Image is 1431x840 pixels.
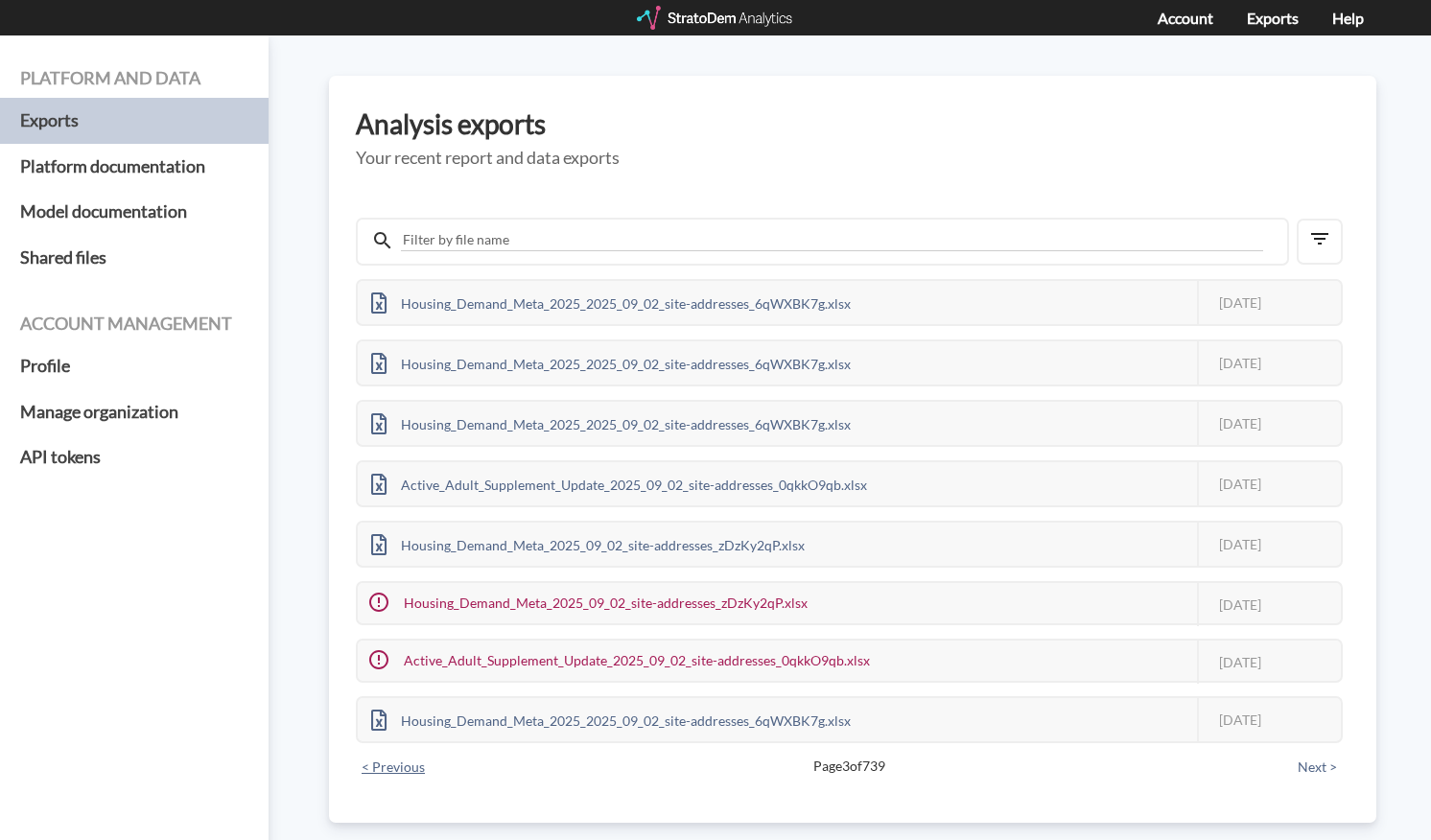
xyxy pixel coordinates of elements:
[358,292,864,309] a: Housing_Demand_Meta_2025_2025_09_02_site-addresses_6qWXBK7g.xlsx
[358,413,864,430] a: Housing_Demand_Meta_2025_2025_09_02_site-addresses_6qWXBK7g.xlsx
[1292,757,1343,778] button: Next >
[1158,9,1213,27] a: Account
[1197,583,1341,626] div: [DATE]
[1197,698,1341,741] div: [DATE]
[1197,281,1341,324] div: [DATE]
[358,402,864,445] div: Housing_Demand_Meta_2025_2025_09_02_site-addresses_6qWXBK7g.xlsx
[1197,523,1341,566] div: [DATE]
[423,757,1276,776] span: Page 3 of 739
[358,641,883,681] div: Active_Adult_Supplement_Update_2025_09_02_site-addresses_0qkkO9qb.xlsx
[1247,9,1299,27] a: Exports
[20,389,248,435] a: Manage organization
[20,69,248,88] h4: Platform and data
[358,583,821,623] div: Housing_Demand_Meta_2025_09_02_site-addresses_zDzKy2qP.xlsx
[358,353,864,369] a: Housing_Demand_Meta_2025_2025_09_02_site-addresses_6qWXBK7g.xlsx
[20,98,248,144] a: Exports
[1197,402,1341,445] div: [DATE]
[20,144,248,190] a: Platform documentation
[356,109,1349,139] h3: Analysis exports
[20,434,248,480] a: API tokens
[356,149,1349,168] h5: Your recent report and data exports
[20,189,248,235] a: Model documentation
[401,229,1263,251] input: Filter by file name
[358,462,880,505] div: Active_Adult_Supplement_Update_2025_09_02_site-addresses_0qkkO9qb.xlsx
[358,523,818,566] div: Housing_Demand_Meta_2025_09_02_site-addresses_zDzKy2qP.xlsx
[1332,9,1364,27] a: Help
[356,757,431,778] button: < Previous
[358,341,864,385] div: Housing_Demand_Meta_2025_2025_09_02_site-addresses_6qWXBK7g.xlsx
[1197,341,1341,385] div: [DATE]
[358,281,864,324] div: Housing_Demand_Meta_2025_2025_09_02_site-addresses_6qWXBK7g.xlsx
[358,710,864,726] a: Housing_Demand_Meta_2025_2025_09_02_site-addresses_6qWXBK7g.xlsx
[20,315,248,334] h4: Account management
[358,474,880,490] a: Active_Adult_Supplement_Update_2025_09_02_site-addresses_0qkkO9qb.xlsx
[20,235,248,281] a: Shared files
[1197,462,1341,505] div: [DATE]
[358,698,864,741] div: Housing_Demand_Meta_2025_2025_09_02_site-addresses_6qWXBK7g.xlsx
[358,534,818,550] a: Housing_Demand_Meta_2025_09_02_site-addresses_zDzKy2qP.xlsx
[20,343,248,389] a: Profile
[1197,641,1341,684] div: [DATE]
